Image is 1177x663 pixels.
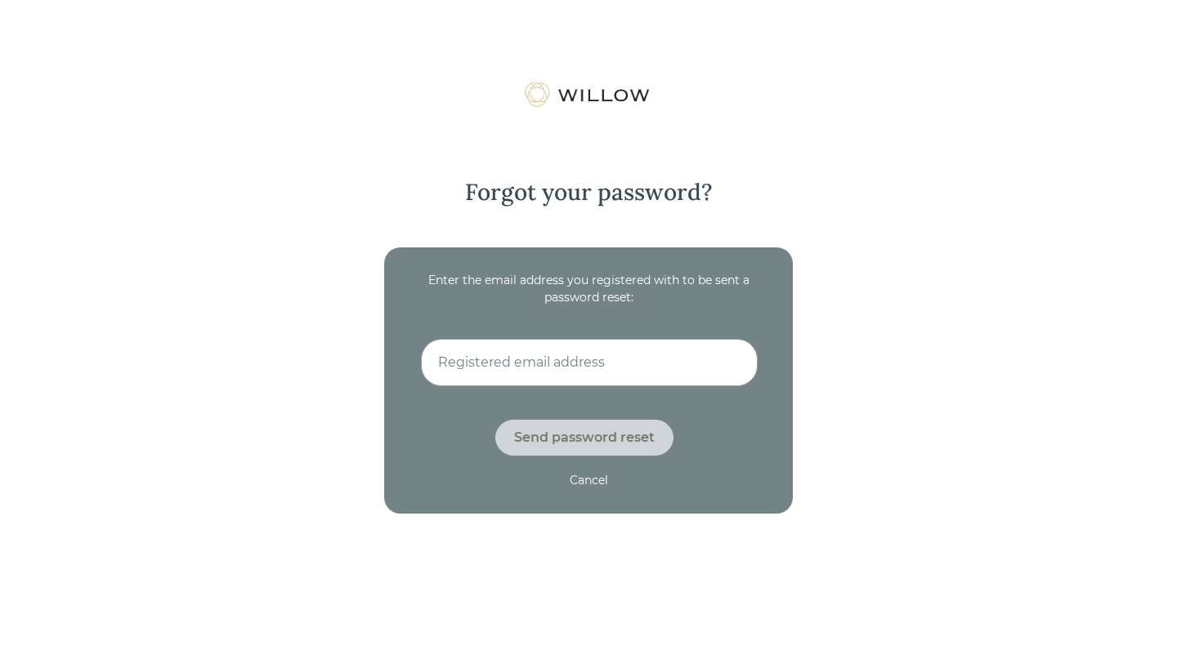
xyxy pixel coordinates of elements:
div: Send password reset [514,428,655,447]
div: Cancel [570,472,608,489]
div: Enter the email address you registered with to be sent a password reset: [421,272,756,306]
input: Registered email address [421,339,758,386]
div: Forgot your password? [465,177,713,207]
button: Send password reset [495,420,674,456]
